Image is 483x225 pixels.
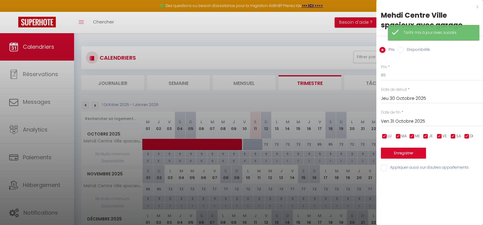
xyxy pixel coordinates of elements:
span: JE [429,133,433,139]
span: VE [442,133,447,139]
span: MA [401,133,407,139]
span: SA [456,133,461,139]
label: Date de fin [381,110,400,115]
span: LU [388,133,392,139]
button: Enregistrer [381,148,426,159]
label: Prix [385,47,395,54]
div: Mehdi Centre Ville spacieux avec garage [381,10,478,30]
div: x [376,3,478,10]
label: Prix [381,64,387,70]
span: DI [470,133,473,139]
div: Tarifs mis à jour avec succès [403,30,473,36]
label: Disponibilité [404,47,430,54]
label: Date de début [381,87,407,93]
span: ME [415,133,420,139]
